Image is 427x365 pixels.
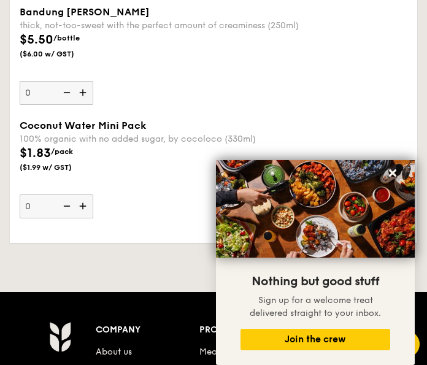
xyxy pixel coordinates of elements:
div: 100% organic with no added sugar, by cocoloco (330ml) [20,134,407,144]
a: Meals On Demand [199,347,275,357]
span: $5.50 [20,33,53,47]
span: /bottle [53,34,80,42]
img: AYc88T3wAAAABJRU5ErkJggg== [49,321,71,352]
div: Products [199,321,393,339]
img: icon-add.58712e84.svg [75,81,93,104]
div: Company [96,321,199,339]
span: Bandung [PERSON_NAME] [20,6,150,18]
div: thick, not-too-sweet with the perfect amount of creaminess (250ml) [20,20,407,31]
span: ($6.00 w/ GST) [20,49,169,59]
a: About us [96,347,132,357]
img: icon-add.58712e84.svg [75,194,93,218]
span: Coconut Water Mini Pack [20,120,146,131]
input: Bandung [PERSON_NAME]thick, not-too-sweet with the perfect amount of creaminess (250ml)$5.50/bott... [20,81,93,105]
img: icon-reduce.1d2dbef1.svg [56,194,75,218]
span: Sign up for a welcome treat delivered straight to your inbox. [250,295,381,318]
img: icon-reduce.1d2dbef1.svg [56,81,75,104]
span: Nothing but good stuff [252,274,379,289]
span: ($1.99 w/ GST) [20,163,169,172]
span: /pack [51,147,73,156]
span: $1.83 [20,146,51,161]
button: Close [383,163,402,183]
button: Join the crew [240,329,390,350]
img: DSC07876-Edit02-Large.jpeg [216,160,415,258]
input: Coconut Water Mini Pack100% organic with no added sugar, by cocoloco (330ml)$1.83/pack($1.99 w/ GST) [20,194,93,218]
